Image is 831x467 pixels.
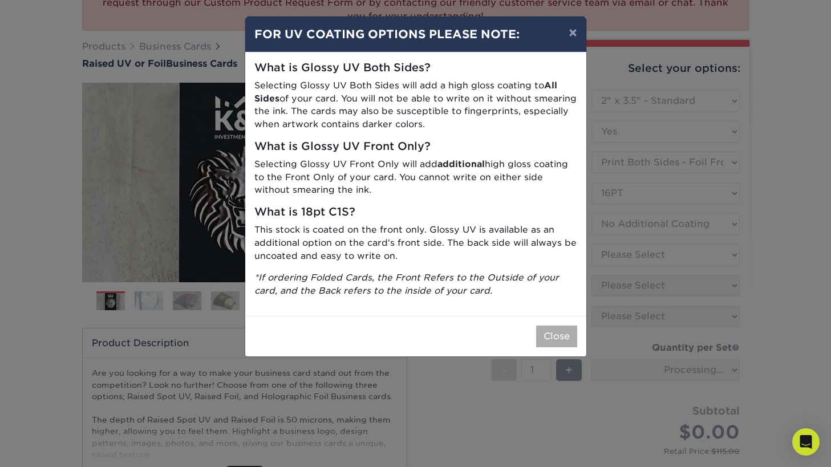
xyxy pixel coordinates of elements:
[254,140,577,153] h5: What is Glossy UV Front Only?
[254,26,577,43] h4: FOR UV COATING OPTIONS PLEASE NOTE:
[536,326,577,347] button: Close
[560,17,586,48] button: ×
[254,80,557,104] strong: All Sides
[254,272,559,296] i: *If ordering Folded Cards, the Front Refers to the Outside of your card, and the Back refers to t...
[792,428,820,456] div: Open Intercom Messenger
[254,79,577,131] p: Selecting Glossy UV Both Sides will add a high gloss coating to of your card. You will not be abl...
[254,62,577,75] h5: What is Glossy UV Both Sides?
[254,158,577,197] p: Selecting Glossy UV Front Only will add high gloss coating to the Front Only of your card. You ca...
[254,224,577,262] p: This stock is coated on the front only. Glossy UV is available as an additional option on the car...
[254,206,577,219] h5: What is 18pt C1S?
[437,159,485,169] strong: additional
